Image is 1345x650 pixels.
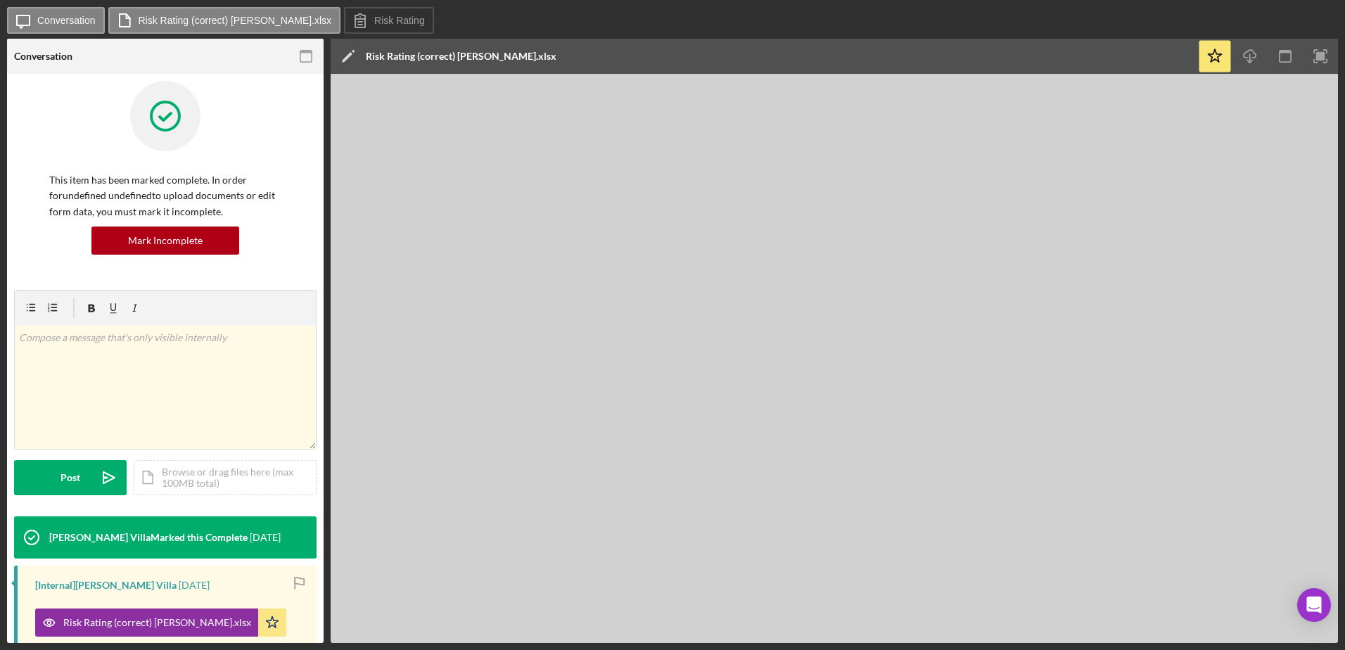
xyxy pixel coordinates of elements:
[35,608,286,637] button: Risk Rating (correct) [PERSON_NAME].xlsx
[128,227,203,255] div: Mark Incomplete
[49,172,281,219] p: This item has been marked complete. In order for undefined undefined to upload documents or edit ...
[344,7,434,34] button: Risk Rating
[49,532,248,543] div: [PERSON_NAME] Villa Marked this Complete
[35,580,177,591] div: [Internal] [PERSON_NAME] Villa
[91,227,239,255] button: Mark Incomplete
[1297,588,1331,622] div: Open Intercom Messenger
[60,460,80,495] div: Post
[139,15,332,26] label: Risk Rating (correct) [PERSON_NAME].xlsx
[37,15,96,26] label: Conversation
[7,7,105,34] button: Conversation
[63,617,251,628] div: Risk Rating (correct) [PERSON_NAME].xlsx
[14,51,72,62] div: Conversation
[14,460,127,495] button: Post
[331,74,1338,643] iframe: Document Preview
[374,15,425,26] label: Risk Rating
[250,532,281,543] time: 2025-09-10 13:09
[366,51,556,62] div: Risk Rating (correct) [PERSON_NAME].xlsx
[108,7,341,34] button: Risk Rating (correct) [PERSON_NAME].xlsx
[179,580,210,591] time: 2025-09-10 13:09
